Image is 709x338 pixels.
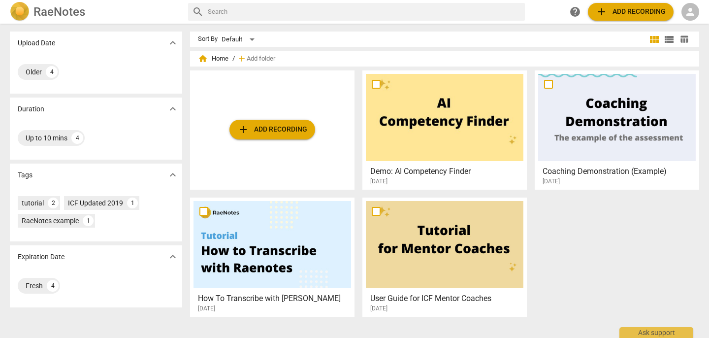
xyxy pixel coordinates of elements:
input: Search [208,4,521,20]
span: expand_more [167,251,179,263]
h2: RaeNotes [33,5,85,19]
span: [DATE] [370,304,387,313]
span: expand_more [167,103,179,115]
p: Upload Date [18,38,55,48]
div: 1 [127,198,138,208]
p: Duration [18,104,44,114]
a: Demo: AI Competency Finder[DATE] [366,74,523,185]
span: table_chart [679,34,689,44]
span: add [237,124,249,135]
button: Tile view [647,32,662,47]
span: Add folder [247,55,275,63]
button: Upload [229,120,315,139]
div: 2 [48,198,59,208]
button: Show more [165,168,180,182]
span: person [684,6,696,18]
span: home [198,54,208,64]
span: Home [198,54,228,64]
a: User Guide for ICF Mentor Coaches[DATE] [366,201,523,312]
button: Upload [588,3,674,21]
div: ICF Updated 2019 [68,198,123,208]
span: view_module [648,34,660,45]
div: RaeNotes example [22,216,79,226]
span: Add recording [596,6,666,18]
div: Up to 10 mins [26,133,67,143]
p: Tags [18,170,32,180]
span: add [237,54,247,64]
div: Ask support [619,327,693,338]
span: view_list [663,34,675,45]
div: tutorial [22,198,44,208]
h3: Coaching Demonstration (Example) [543,166,697,177]
h3: User Guide for ICF Mentor Coaches [370,293,524,304]
div: Fresh [26,281,43,291]
div: Sort By [198,35,218,43]
span: help [569,6,581,18]
span: expand_more [167,37,179,49]
div: 1 [83,215,94,226]
span: [DATE] [543,177,560,186]
h3: Demo: AI Competency Finder [370,166,524,177]
button: Show more [165,35,180,50]
span: Add recording [237,124,307,135]
button: Show more [165,101,180,116]
a: Help [566,3,584,21]
a: Coaching Demonstration (Example)[DATE] [538,74,696,185]
a: How To Transcribe with [PERSON_NAME][DATE] [193,201,351,312]
button: Show more [165,249,180,264]
a: LogoRaeNotes [10,2,180,22]
div: Older [26,67,42,77]
span: [DATE] [198,304,215,313]
span: expand_more [167,169,179,181]
div: 4 [47,280,59,292]
p: Expiration Date [18,252,64,262]
span: [DATE] [370,177,387,186]
button: Table view [677,32,691,47]
div: Default [222,32,258,47]
img: Logo [10,2,30,22]
button: List view [662,32,677,47]
span: / [232,55,235,63]
div: 4 [46,66,58,78]
div: 4 [71,132,83,144]
span: search [192,6,204,18]
span: add [596,6,608,18]
h3: How To Transcribe with RaeNotes [198,293,352,304]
